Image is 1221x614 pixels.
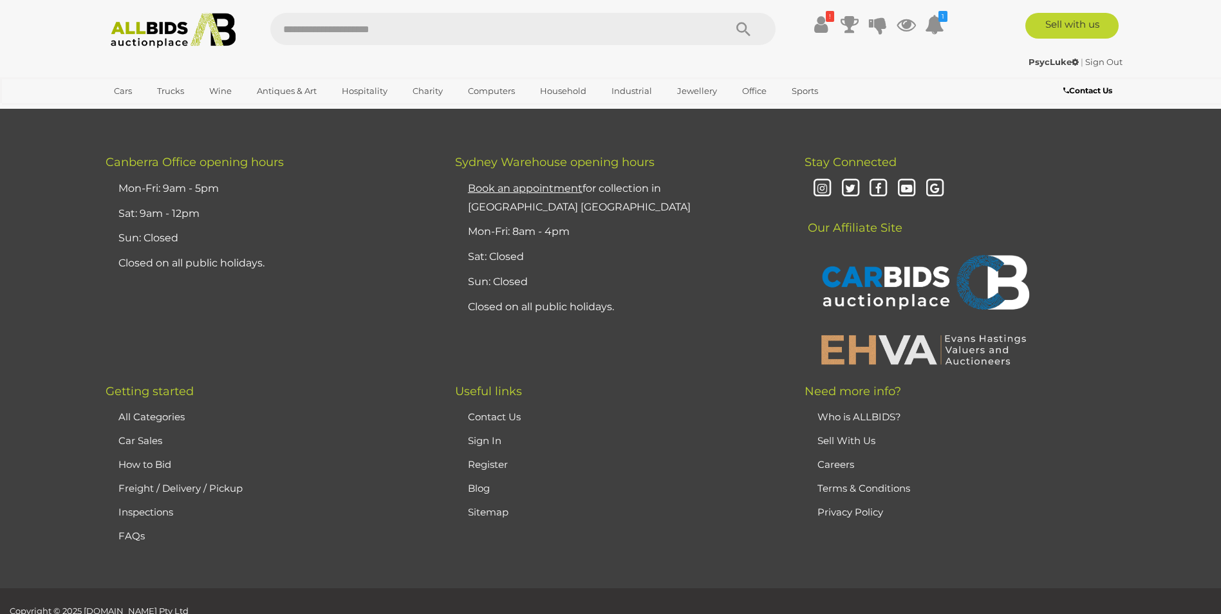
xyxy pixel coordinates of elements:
[805,384,901,398] span: Need more info?
[118,411,185,423] a: All Categories
[603,80,660,102] a: Industrial
[468,506,508,518] a: Sitemap
[104,13,243,48] img: Allbids.com.au
[817,411,901,423] a: Who is ALLBIDS?
[149,80,192,102] a: Trucks
[468,182,583,194] u: Book an appointment
[532,80,595,102] a: Household
[826,11,834,22] i: !
[895,178,918,200] i: Youtube
[814,333,1033,366] img: EHVA | Evans Hastings Valuers and Auctioneers
[118,458,171,470] a: How to Bid
[1081,57,1083,67] span: |
[465,245,772,270] li: Sat: Closed
[106,155,284,169] span: Canberra Office opening hours
[669,80,725,102] a: Jewellery
[1025,13,1119,39] a: Sell with us
[118,506,173,518] a: Inspections
[468,182,691,213] a: Book an appointmentfor collection in [GEOGRAPHIC_DATA] [GEOGRAPHIC_DATA]
[465,295,772,320] li: Closed on all public holidays.
[1029,57,1081,67] a: PsycLuke
[115,251,423,276] li: Closed on all public holidays.
[106,80,140,102] a: Cars
[465,219,772,245] li: Mon-Fri: 8am - 4pm
[817,506,883,518] a: Privacy Policy
[938,11,947,22] i: 1
[805,155,897,169] span: Stay Connected
[468,482,490,494] a: Blog
[814,241,1033,326] img: CARBIDS Auctionplace
[817,434,875,447] a: Sell With Us
[118,434,162,447] a: Car Sales
[115,176,423,201] li: Mon-Fri: 9am - 5pm
[734,80,775,102] a: Office
[711,13,776,45] button: Search
[115,201,423,227] li: Sat: 9am - 12pm
[1029,57,1079,67] strong: PsycLuke
[455,155,655,169] span: Sydney Warehouse opening hours
[1063,84,1115,98] a: Contact Us
[867,178,890,200] i: Facebook
[404,80,451,102] a: Charity
[1085,57,1123,67] a: Sign Out
[468,458,508,470] a: Register
[783,80,826,102] a: Sports
[333,80,396,102] a: Hospitality
[115,226,423,251] li: Sun: Closed
[812,13,831,36] a: !
[1063,86,1112,95] b: Contact Us
[805,201,902,235] span: Our Affiliate Site
[455,384,522,398] span: Useful links
[465,270,772,295] li: Sun: Closed
[468,411,521,423] a: Contact Us
[118,530,145,542] a: FAQs
[248,80,325,102] a: Antiques & Art
[817,458,854,470] a: Careers
[106,384,194,398] span: Getting started
[118,482,243,494] a: Freight / Delivery / Pickup
[460,80,523,102] a: Computers
[925,13,944,36] a: 1
[817,482,910,494] a: Terms & Conditions
[201,80,240,102] a: Wine
[106,102,214,123] a: [GEOGRAPHIC_DATA]
[839,178,862,200] i: Twitter
[924,178,946,200] i: Google
[811,178,834,200] i: Instagram
[468,434,501,447] a: Sign In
